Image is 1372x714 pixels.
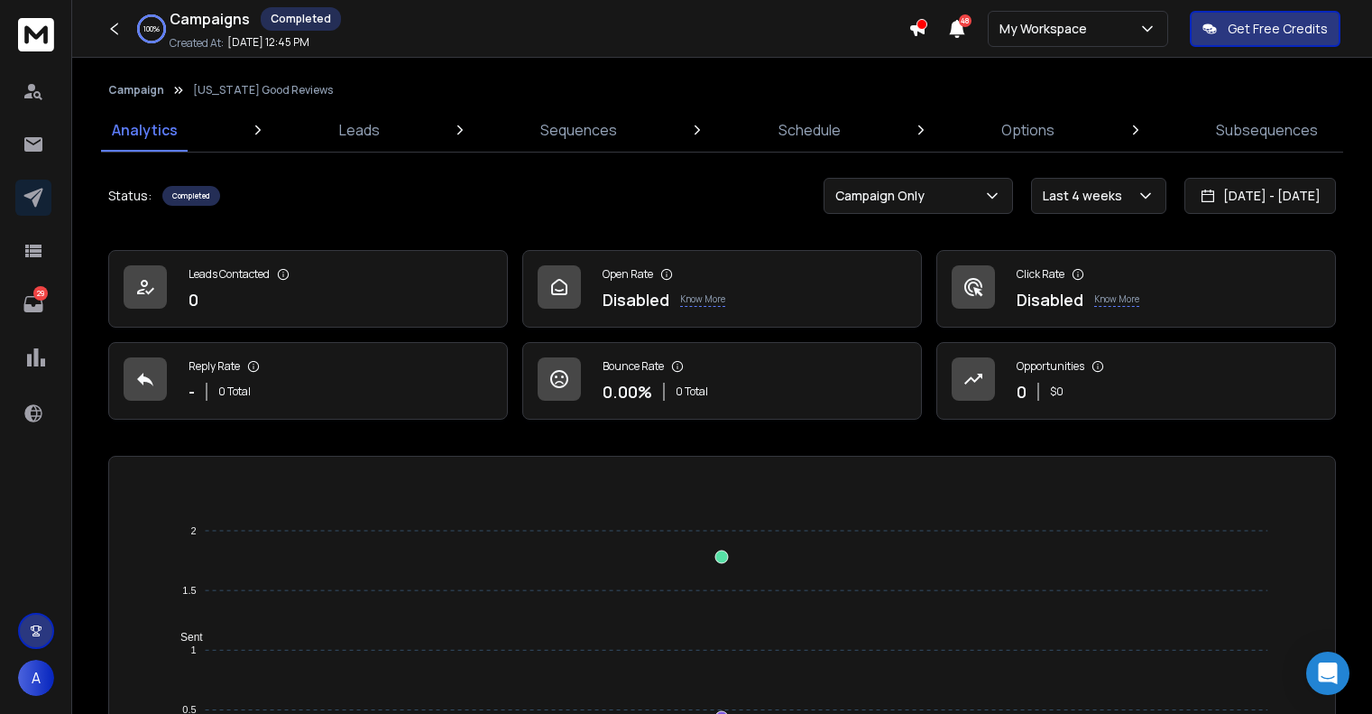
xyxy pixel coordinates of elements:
[189,267,270,282] p: Leads Contacted
[540,119,617,141] p: Sequences
[959,14,971,27] span: 48
[170,36,224,51] p: Created At:
[522,250,922,328] a: Open RateDisabledKnow More
[603,287,669,312] p: Disabled
[1017,287,1083,312] p: Disabled
[1306,652,1349,695] div: Open Intercom Messenger
[218,385,251,399] p: 0 Total
[999,20,1094,38] p: My Workspace
[191,525,197,536] tspan: 2
[1094,292,1139,307] p: Know More
[189,359,240,374] p: Reply Rate
[33,286,48,301] p: 29
[835,187,932,205] p: Campaign Only
[603,379,652,404] p: 0.00 %
[191,644,197,655] tspan: 1
[1205,108,1329,152] a: Subsequences
[18,660,54,696] button: A
[143,23,160,34] p: 100 %
[108,187,152,205] p: Status:
[1228,20,1328,38] p: Get Free Credits
[108,250,508,328] a: Leads Contacted0
[1017,359,1084,374] p: Opportunities
[603,359,664,374] p: Bounce Rate
[1190,11,1340,47] button: Get Free Credits
[603,267,653,282] p: Open Rate
[522,342,922,420] a: Bounce Rate0.00%0 Total
[936,342,1336,420] a: Opportunities0$0
[768,108,852,152] a: Schedule
[15,286,51,322] a: 29
[189,379,195,404] p: -
[1017,379,1027,404] p: 0
[676,385,708,399] p: 0 Total
[183,585,197,596] tspan: 1.5
[680,292,725,307] p: Know More
[227,35,309,50] p: [DATE] 12:45 PM
[162,186,220,206] div: Completed
[328,108,391,152] a: Leads
[193,83,333,97] p: [US_STATE] Good Reviews
[1050,385,1064,399] p: $ 0
[936,250,1336,328] a: Click RateDisabledKnow More
[108,342,508,420] a: Reply Rate-0 Total
[990,108,1065,152] a: Options
[339,119,380,141] p: Leads
[1216,119,1318,141] p: Subsequences
[170,8,250,30] h1: Campaigns
[1017,267,1064,282] p: Click Rate
[101,108,189,152] a: Analytics
[108,83,164,97] button: Campaign
[529,108,628,152] a: Sequences
[778,119,841,141] p: Schedule
[1043,187,1129,205] p: Last 4 weeks
[1184,178,1336,214] button: [DATE] - [DATE]
[189,287,198,312] p: 0
[167,631,203,644] span: Sent
[261,7,341,31] div: Completed
[1001,119,1054,141] p: Options
[112,119,178,141] p: Analytics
